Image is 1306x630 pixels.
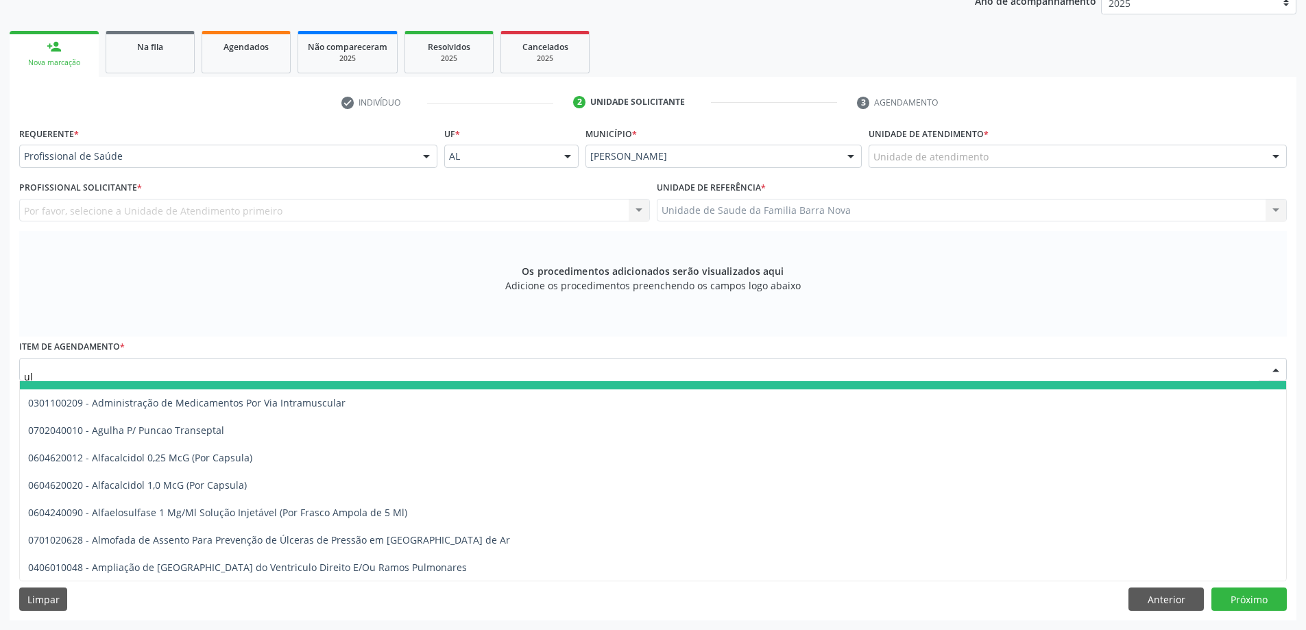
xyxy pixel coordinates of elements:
span: 0604620020 - Alfacalcidol 1,0 McG (Por Capsula) [28,478,247,492]
span: Unidade de atendimento [873,149,989,164]
span: Na fila [137,41,163,53]
span: Profissional de Saúde [24,149,409,163]
span: Os procedimentos adicionados serão visualizados aqui [522,264,784,278]
button: Limpar [19,587,67,611]
label: UF [444,123,460,145]
span: Resolvidos [428,41,470,53]
span: 0701020628 - Almofada de Assento Para Prevenção de Úlceras de Pressão em [GEOGRAPHIC_DATA] de Ar [28,533,510,546]
span: Cancelados [522,41,568,53]
span: 0406010048 - Ampliação de [GEOGRAPHIC_DATA] do Ventriculo Direito E/Ou Ramos Pulmonares [28,561,467,574]
button: Próximo [1211,587,1287,611]
div: 2025 [511,53,579,64]
span: Agendados [223,41,269,53]
div: Unidade solicitante [590,96,685,108]
span: 0301100209 - Administração de Medicamentos Por Via Intramuscular [28,396,346,409]
span: Adicione os procedimentos preenchendo os campos logo abaixo [505,278,801,293]
input: Buscar por procedimento [24,363,1259,390]
span: [PERSON_NAME] [590,149,834,163]
span: 0702040010 - Agulha P/ Puncao Transeptal [28,424,224,437]
label: Município [585,123,637,145]
label: Item de agendamento [19,337,125,358]
span: AL [449,149,551,163]
label: Unidade de referência [657,178,766,199]
span: Não compareceram [308,41,387,53]
div: person_add [47,39,62,54]
span: 0604620012 - Alfacalcidol 0,25 McG (Por Capsula) [28,451,252,464]
span: 0604240090 - Alfaelosulfase 1 Mg/Ml Solução Injetável (Por Frasco Ampola de 5 Ml) [28,506,407,519]
div: 2025 [415,53,483,64]
div: 2 [573,96,585,108]
label: Unidade de atendimento [869,123,989,145]
div: 2025 [308,53,387,64]
label: Requerente [19,123,79,145]
label: Profissional Solicitante [19,178,142,199]
div: Nova marcação [19,58,89,68]
button: Anterior [1128,587,1204,611]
